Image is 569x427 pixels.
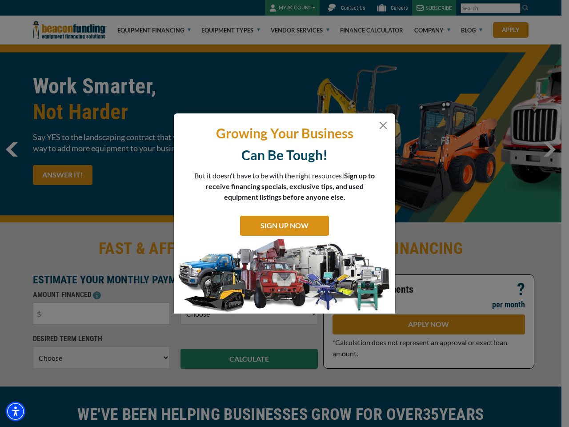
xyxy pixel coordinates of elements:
a: SIGN UP NOW [240,216,329,236]
div: Accessibility Menu [6,402,25,421]
span: Sign up to receive financing specials, exclusive tips, and used equipment listings before anyone ... [205,171,375,201]
img: SIGN UP NOW [174,238,395,314]
p: Growing Your Business [180,125,389,142]
p: But it doesn't have to be with the right resources! [194,170,375,202]
p: Can Be Tough! [180,146,389,164]
button: Close [378,120,389,131]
